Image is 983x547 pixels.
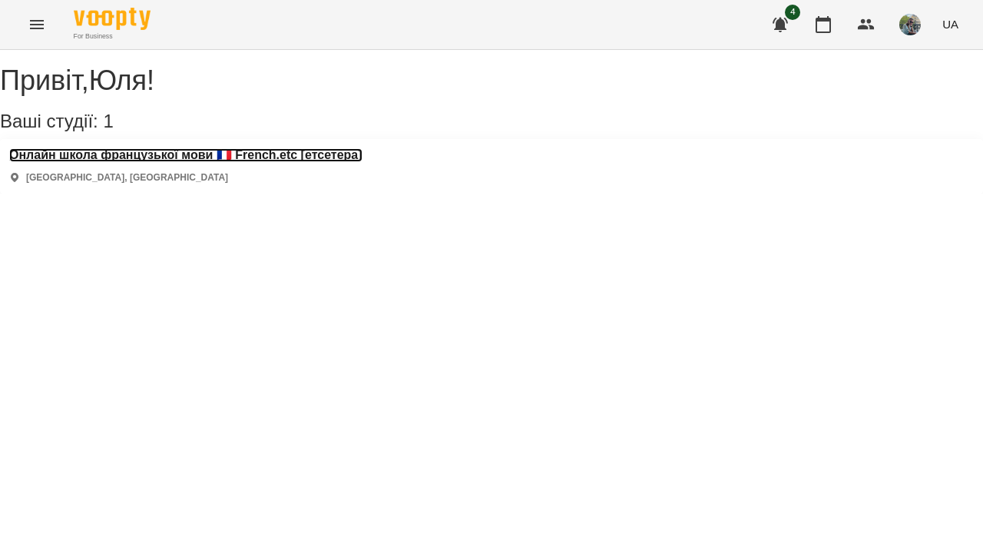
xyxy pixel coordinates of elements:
[785,5,800,20] span: 4
[936,10,965,38] button: UA
[18,6,55,43] button: Menu
[942,16,958,32] span: UA
[9,148,362,162] a: Онлайн школа французької мови 🇫🇷 French.etc [етсетера]
[103,111,113,131] span: 1
[26,171,228,184] p: [GEOGRAPHIC_DATA], [GEOGRAPHIC_DATA]
[74,31,151,41] span: For Business
[74,8,151,30] img: Voopty Logo
[899,14,921,35] img: c71655888622cca4d40d307121b662d7.jpeg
